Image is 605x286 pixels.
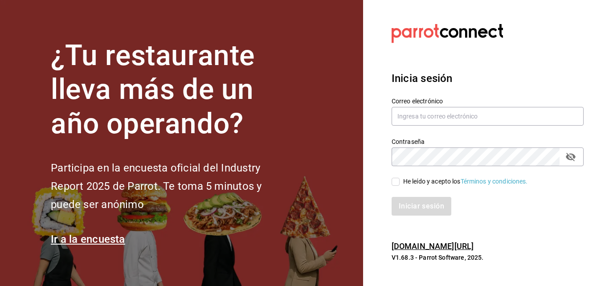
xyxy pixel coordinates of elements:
label: Correo electrónico [392,98,584,104]
h3: Inicia sesión [392,70,584,86]
h1: ¿Tu restaurante lleva más de un año operando? [51,39,291,141]
button: passwordField [563,149,578,164]
a: [DOMAIN_NAME][URL] [392,241,474,251]
a: Términos y condiciones. [461,178,528,185]
label: Contraseña [392,138,584,144]
a: Ir a la encuesta [51,233,125,245]
input: Ingresa tu correo electrónico [392,107,584,126]
p: V1.68.3 - Parrot Software, 2025. [392,253,584,262]
h2: Participa en la encuesta oficial del Industry Report 2025 de Parrot. Te toma 5 minutos y puede se... [51,159,291,213]
div: He leído y acepto los [403,177,528,186]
